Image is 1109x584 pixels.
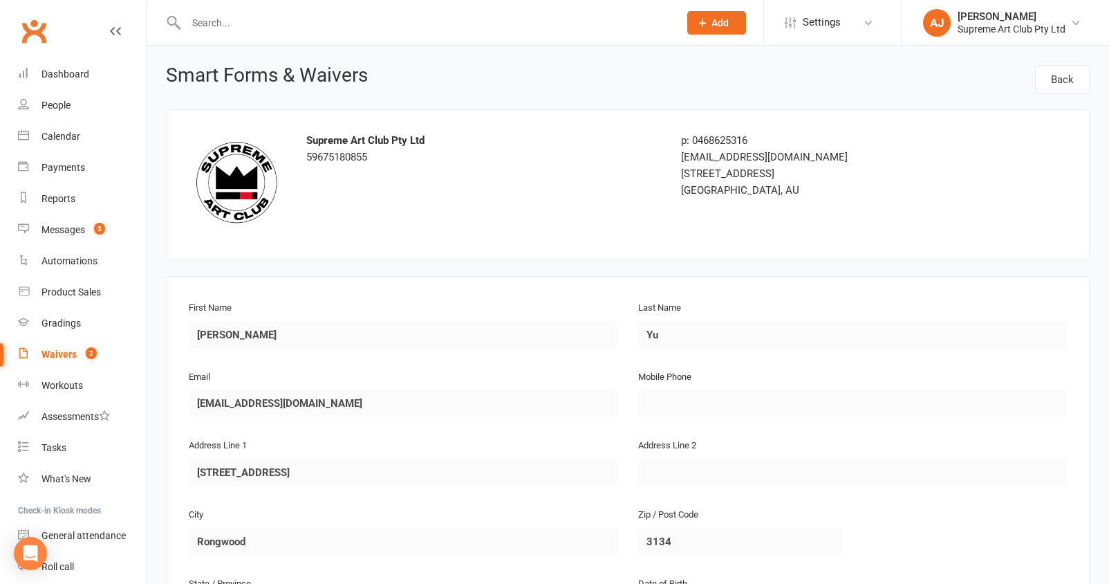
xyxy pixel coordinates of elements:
div: Dashboard [41,69,89,80]
img: 3b42647b-7a9e-420d-8d2b-a42c561b647c.png [189,132,286,232]
div: Open Intercom Messenger [14,537,47,570]
a: Calendar [18,121,146,152]
div: Assessments [41,411,110,422]
div: What's New [41,473,91,484]
div: [GEOGRAPHIC_DATA], AU [681,182,960,199]
label: Address Line 1 [189,439,247,453]
div: Waivers [41,349,77,360]
a: Waivers 2 [18,339,146,370]
div: Automations [41,255,97,266]
a: Dashboard [18,59,146,90]
div: p: 0468625316 [681,132,960,149]
label: Zip / Post Code [638,508,698,522]
label: First Name [189,301,232,316]
a: What's New [18,464,146,495]
input: Search... [182,13,669,33]
label: City [189,508,203,522]
div: Roll call [41,561,74,572]
div: General attendance [41,530,126,541]
a: Tasks [18,432,146,464]
a: Automations [18,246,146,277]
div: Product Sales [41,286,101,298]
a: People [18,90,146,121]
a: Workouts [18,370,146,401]
span: Settings [803,7,841,38]
div: Tasks [41,442,66,453]
a: Clubworx [17,14,51,48]
div: People [41,100,71,111]
div: AJ [923,9,951,37]
label: Email [189,370,210,385]
a: Gradings [18,308,146,339]
div: [EMAIL_ADDRESS][DOMAIN_NAME] [681,149,960,165]
a: Payments [18,152,146,183]
a: Back [1035,65,1090,94]
h1: Smart Forms & Waivers [166,65,368,90]
span: Add [711,17,729,28]
div: 59675180855 [306,132,660,165]
div: [STREET_ADDRESS] [681,165,960,182]
a: General attendance kiosk mode [18,520,146,551]
a: Product Sales [18,277,146,308]
div: Supreme Art Club Pty Ltd [958,23,1065,35]
button: Add [687,11,746,35]
a: Roll call [18,551,146,583]
div: Calendar [41,131,80,142]
div: Gradings [41,318,81,329]
label: Address Line 2 [638,439,696,453]
a: Messages 3 [18,215,146,246]
div: Messages [41,224,85,235]
div: [PERSON_NAME] [958,10,1065,23]
strong: Supreme Art Club Pty Ltd [306,134,425,147]
div: Workouts [41,380,83,391]
label: Last Name [638,301,681,316]
label: Mobile Phone [638,370,691,385]
div: Payments [41,162,85,173]
a: Reports [18,183,146,215]
span: 3 [94,223,105,235]
div: Reports [41,193,75,204]
span: 2 [86,347,97,359]
a: Assessments [18,401,146,432]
